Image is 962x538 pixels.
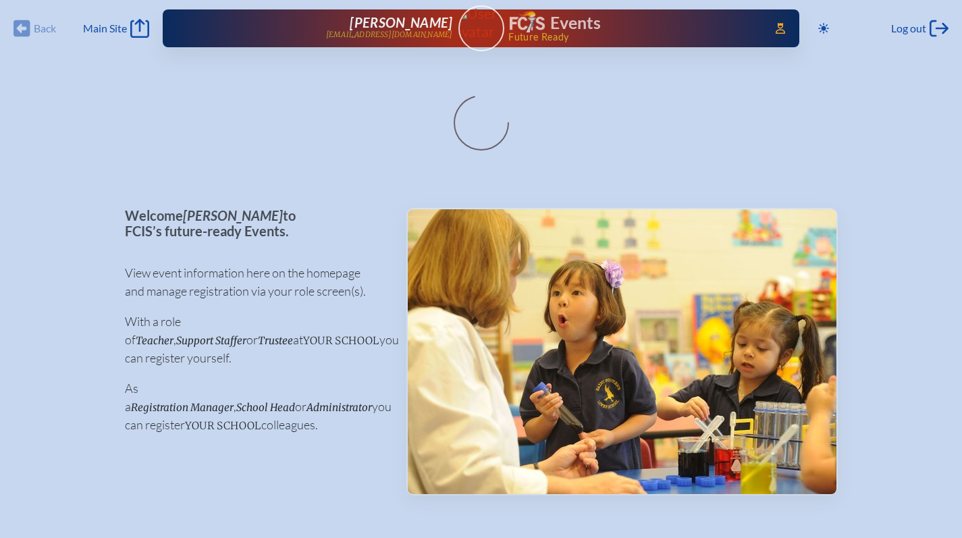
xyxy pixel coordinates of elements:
a: Main Site [83,19,149,38]
p: View event information here on the homepage and manage registration via your role screen(s). [125,264,385,300]
p: [EMAIL_ADDRESS][DOMAIN_NAME] [326,30,453,39]
span: [PERSON_NAME] [350,14,452,30]
span: Support Staffer [176,334,246,347]
span: [PERSON_NAME] [183,207,283,223]
a: [PERSON_NAME][EMAIL_ADDRESS][DOMAIN_NAME] [206,15,453,42]
span: Teacher [136,334,173,347]
span: Administrator [306,401,372,414]
a: User Avatar [458,5,504,51]
img: User Avatar [452,5,510,41]
span: Registration Manager [131,401,234,414]
span: your school [185,419,261,432]
p: As a , or you can register colleagues. [125,379,385,434]
span: School Head [236,401,295,414]
span: Future Ready [508,32,756,42]
p: Welcome to FCIS’s future-ready Events. [125,208,385,238]
span: Trustee [258,334,293,347]
p: With a role of , or at you can register yourself. [125,313,385,367]
span: Log out [891,22,926,35]
img: Events [408,209,836,494]
span: Main Site [83,22,127,35]
span: your school [303,334,379,347]
div: FCIS Events — Future ready [510,11,757,42]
